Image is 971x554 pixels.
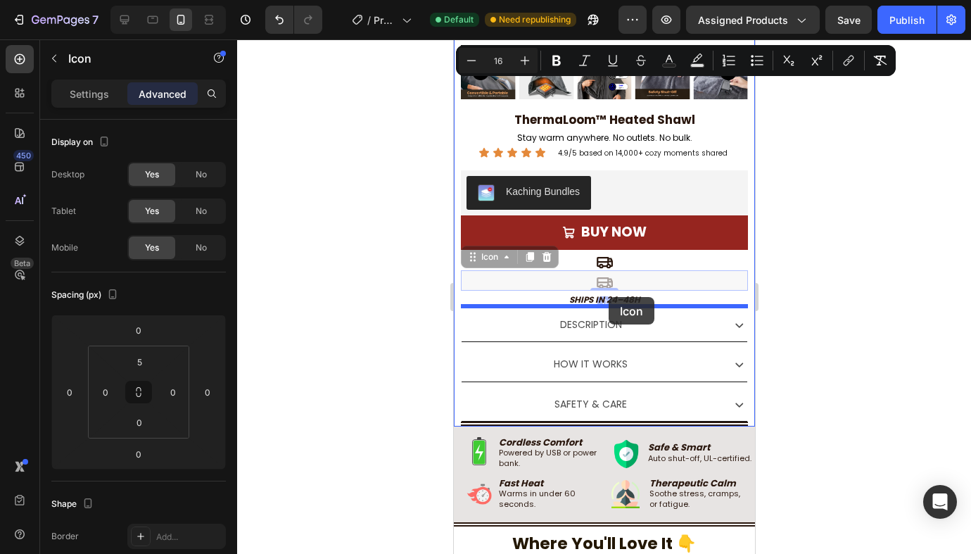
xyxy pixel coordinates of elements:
[163,382,184,403] input: 0px
[196,205,207,218] span: No
[825,6,872,34] button: Save
[70,87,109,101] p: Settings
[877,6,937,34] button: Publish
[11,258,34,269] div: Beta
[68,50,188,67] p: Icon
[13,150,34,161] div: 450
[6,6,105,34] button: 7
[196,168,207,181] span: No
[686,6,820,34] button: Assigned Products
[499,13,571,26] span: Need republishing
[145,205,159,218] span: Yes
[454,39,755,554] iframe: Design area
[125,443,153,465] input: 0
[139,87,186,101] p: Advanced
[51,205,76,218] div: Tablet
[837,14,861,26] span: Save
[444,13,474,26] span: Default
[125,320,153,341] input: 0
[889,13,925,27] div: Publish
[145,241,159,254] span: Yes
[156,531,222,543] div: Add...
[374,13,396,27] span: Product Page - [DATE] 23:15:13
[698,13,788,27] span: Assigned Products
[51,133,113,152] div: Display on
[92,11,99,28] p: 7
[265,6,322,34] div: Undo/Redo
[51,530,79,543] div: Border
[51,495,96,514] div: Shape
[197,382,218,403] input: 0
[51,168,84,181] div: Desktop
[51,241,78,254] div: Mobile
[923,485,957,519] div: Open Intercom Messenger
[125,351,153,372] input: 5px
[196,241,207,254] span: No
[367,13,371,27] span: /
[95,382,116,403] input: 0px
[456,45,896,76] div: Editor contextual toolbar
[125,412,153,433] input: 0px
[145,168,159,181] span: Yes
[59,382,80,403] input: 0
[51,286,121,305] div: Spacing (px)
